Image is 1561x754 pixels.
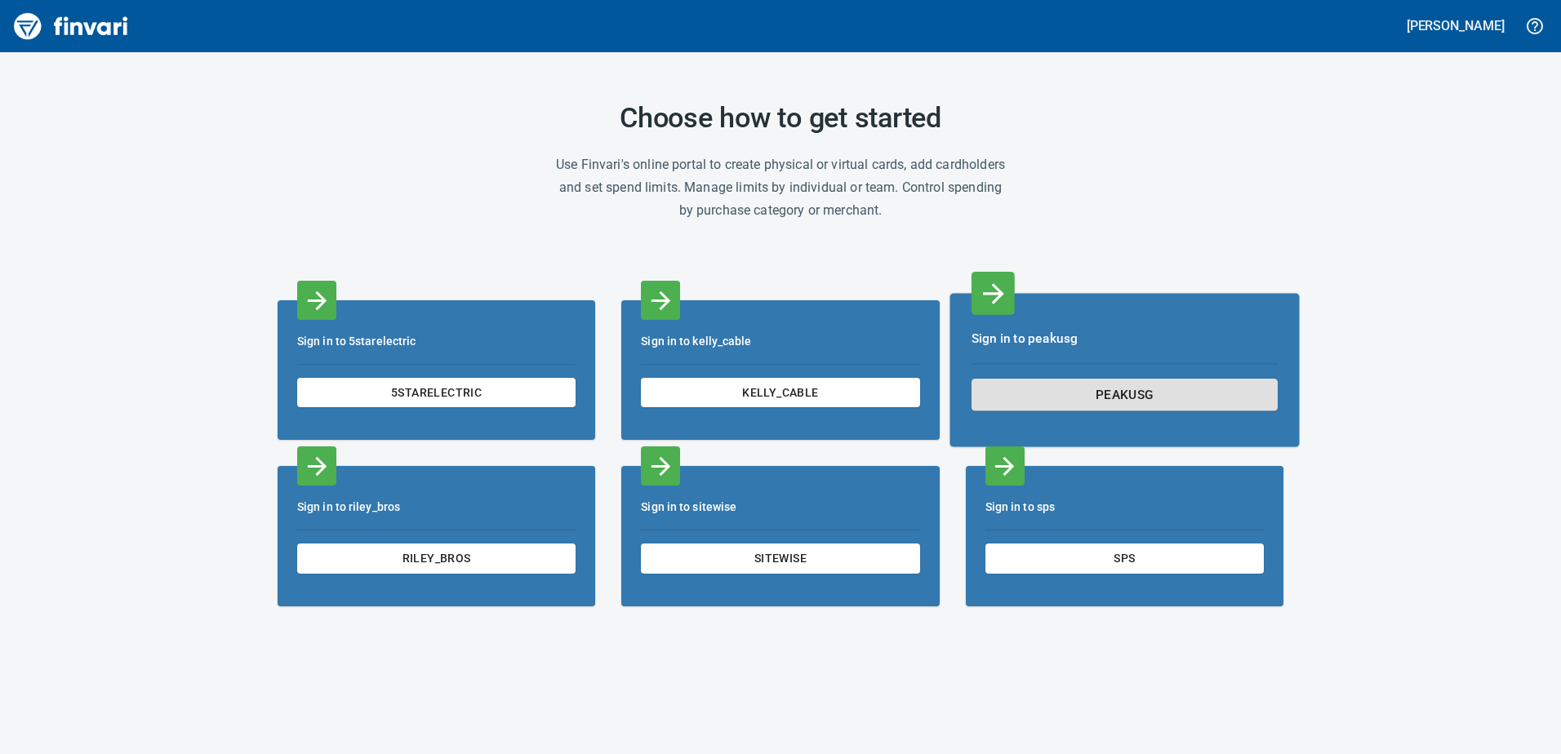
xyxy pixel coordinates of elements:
span: peakusg [985,384,1263,406]
h6: Sign in to sitewise [641,499,919,517]
span: sitewise [654,548,906,569]
button: [PERSON_NAME] [1403,13,1509,38]
h5: [PERSON_NAME] [1407,17,1505,34]
button: riley_bros [297,543,576,574]
button: sps [985,543,1264,574]
h6: Sign in to sps [985,499,1264,517]
h1: Choose how to get started [555,101,1006,134]
button: peakusg [972,379,1278,411]
h6: Use Finvari's online portal to create physical or virtual cards, add cardholders and set spend li... [555,153,1006,222]
span: kelly_cable [654,383,906,403]
h6: Sign in to peakusg [972,329,1278,348]
h6: Sign in to riley_bros [297,499,576,517]
h6: Sign in to 5starelectric [297,333,576,351]
span: 5starelectric [310,383,563,403]
button: sitewise [641,543,919,574]
img: Finvari [10,7,132,46]
button: 5starelectric [297,378,576,408]
span: sps [998,548,1251,569]
h6: Sign in to kelly_cable [641,333,919,351]
span: riley_bros [310,548,563,569]
button: kelly_cable [641,378,919,408]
